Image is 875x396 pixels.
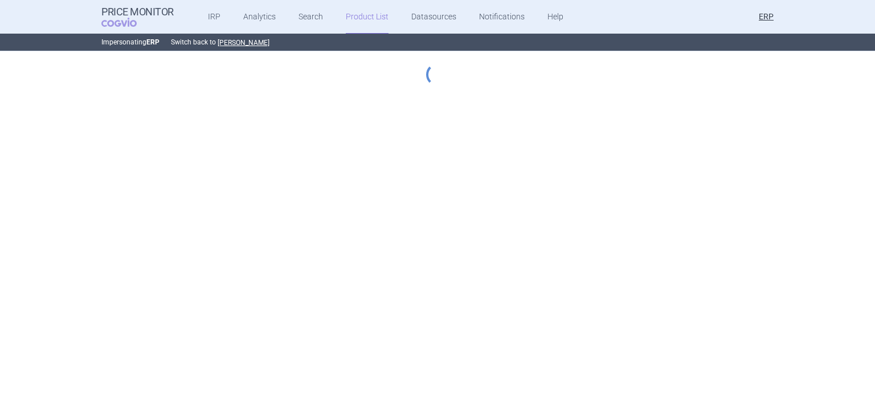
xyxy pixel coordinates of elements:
a: Price MonitorCOGVIO [101,6,174,28]
strong: ERP [146,38,160,46]
strong: Price Monitor [101,6,174,18]
span: COGVIO [101,18,153,27]
button: [PERSON_NAME] [218,38,269,47]
p: Impersonating Switch back to [101,34,774,51]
